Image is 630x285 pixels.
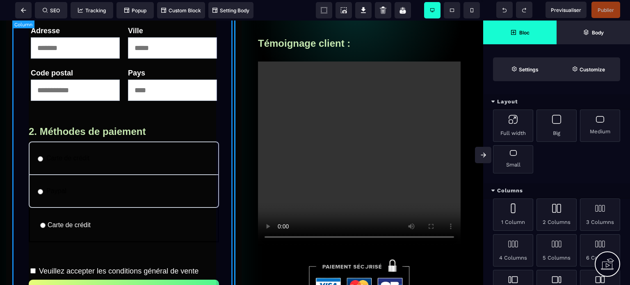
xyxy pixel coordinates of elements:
[536,198,577,231] div: 2 Columns
[483,21,557,44] span: Open Blocks
[39,246,199,255] label: Veuillez accepter les conditions général de vente
[78,7,106,14] span: Tracking
[493,57,557,81] span: Settings
[580,109,620,142] div: Medium
[46,167,66,174] label: Paypal
[212,7,249,14] span: Setting Body
[43,7,60,14] span: SEO
[580,234,620,267] div: 6 Columns
[493,198,533,231] div: 1 Column
[580,198,620,231] div: 3 Columns
[519,66,539,73] strong: Settings
[483,183,630,198] div: Columns
[124,7,146,14] span: Popup
[31,48,73,57] label: Code postal
[29,101,219,121] h2: 2. Méthodes de paiement
[31,6,60,14] label: Adresse
[46,134,89,141] label: Carte de crédit
[483,94,630,109] div: Layout
[536,109,577,142] div: Big
[546,2,587,18] span: Preview
[493,145,533,173] div: Small
[316,2,332,18] span: View components
[161,7,201,14] span: Custom Block
[128,6,143,14] label: Ville
[258,13,461,33] h2: Témoignage client :
[580,66,605,73] strong: Customize
[128,48,145,57] label: Pays
[493,234,533,267] div: 4 Columns
[48,201,91,208] label: Carte de crédit
[551,7,581,13] span: Previsualiser
[592,30,604,36] strong: Body
[336,2,352,18] span: Screenshot
[557,21,630,44] span: Open Layer Manager
[536,234,577,267] div: 5 Columns
[493,109,533,142] div: Full width
[557,57,620,81] span: Open Style Manager
[29,259,219,280] button: Valider ma commande
[598,7,614,13] span: Publier
[519,30,530,36] strong: Bloc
